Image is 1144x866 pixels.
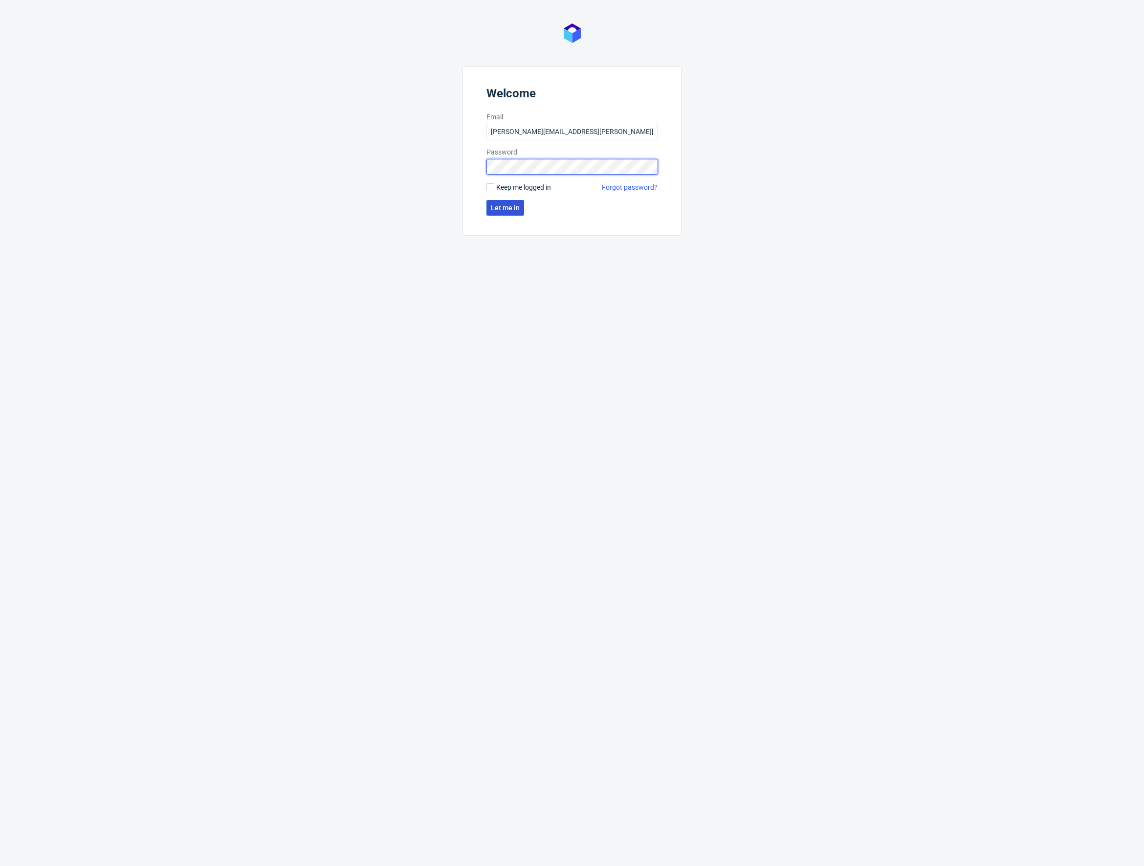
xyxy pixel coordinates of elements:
[602,182,658,192] a: Forgot password?
[496,182,551,192] span: Keep me logged in
[486,112,658,122] label: Email
[486,147,658,157] label: Password
[486,200,524,216] button: Let me in
[491,204,520,211] span: Let me in
[486,87,658,104] header: Welcome
[486,124,658,139] input: you@youremail.com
